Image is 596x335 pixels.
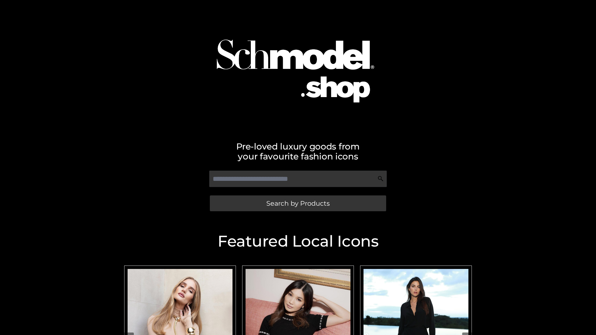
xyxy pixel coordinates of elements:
h2: Featured Local Icons​ [121,234,475,249]
img: Search Icon [377,176,384,182]
a: Search by Products [210,195,386,211]
h2: Pre-loved luxury goods from your favourite fashion icons [121,141,475,161]
span: Search by Products [266,200,330,207]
